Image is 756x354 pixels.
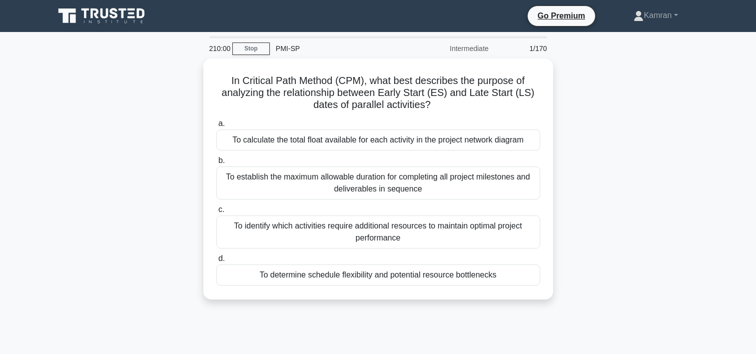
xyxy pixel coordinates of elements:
[232,42,270,55] a: Stop
[532,9,591,22] a: Go Premium
[203,38,232,58] div: 210:00
[610,5,702,25] a: Kamran
[216,264,540,285] div: To determine schedule flexibility and potential resource bottlenecks
[218,119,225,127] span: a.
[270,38,407,58] div: PMI-SP
[216,215,540,248] div: To identify which activities require additional resources to maintain optimal project performance
[407,38,495,58] div: Intermediate
[495,38,553,58] div: 1/170
[216,166,540,199] div: To establish the maximum allowable duration for completing all project milestones and deliverable...
[216,129,540,150] div: To calculate the total float available for each activity in the project network diagram
[218,156,225,164] span: b.
[218,254,225,262] span: d.
[218,205,224,213] span: c.
[215,74,541,111] h5: In Critical Path Method (CPM), what best describes the purpose of analyzing the relationship betw...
